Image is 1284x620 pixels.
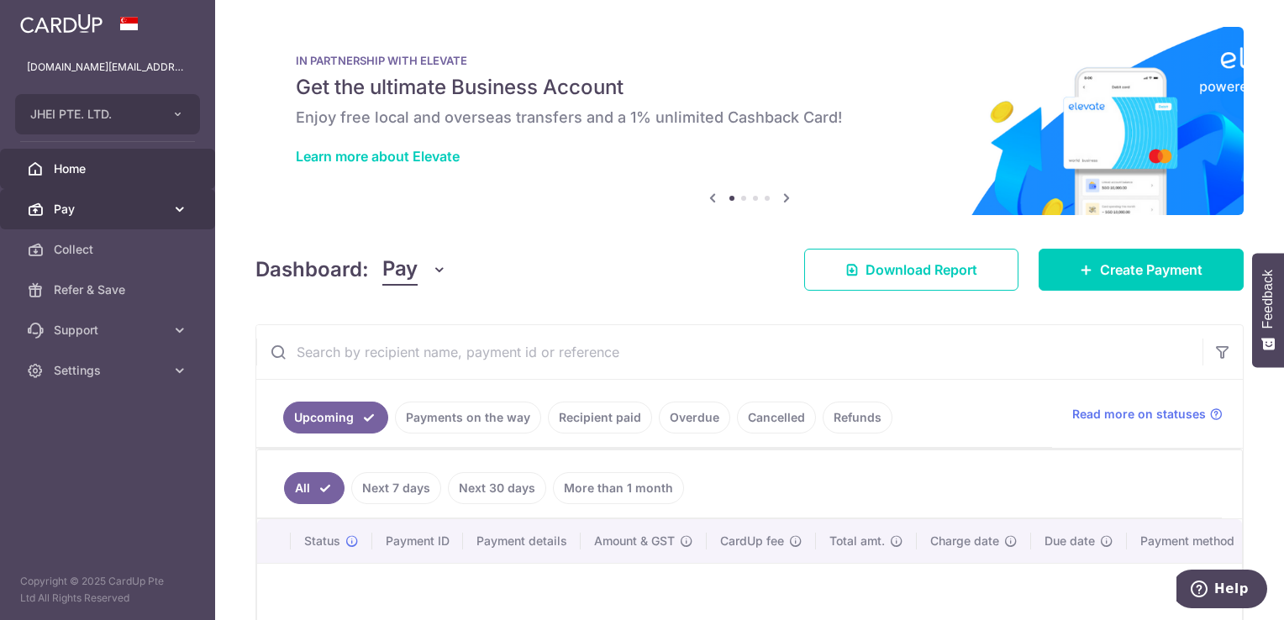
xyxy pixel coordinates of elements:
[930,533,999,549] span: Charge date
[54,362,165,379] span: Settings
[382,254,418,286] span: Pay
[54,281,165,298] span: Refer & Save
[256,325,1202,379] input: Search by recipient name, payment id or reference
[720,533,784,549] span: CardUp fee
[823,402,892,433] a: Refunds
[594,533,675,549] span: Amount & GST
[351,472,441,504] a: Next 7 days
[30,106,155,123] span: JHEI PTE. LTD.
[1045,533,1095,549] span: Due date
[382,254,447,286] button: Pay
[255,27,1244,215] img: Renovation banner
[54,201,165,218] span: Pay
[553,472,684,504] a: More than 1 month
[255,255,369,285] h4: Dashboard:
[1039,249,1244,291] a: Create Payment
[284,472,345,504] a: All
[15,94,200,134] button: JHEI PTE. LTD.
[804,249,1018,291] a: Download Report
[395,402,541,433] a: Payments on the way
[304,533,340,549] span: Status
[1252,253,1284,367] button: Feedback - Show survey
[372,519,463,563] th: Payment ID
[1072,406,1223,423] a: Read more on statuses
[296,54,1203,67] p: IN PARTNERSHIP WITH ELEVATE
[829,533,885,549] span: Total amt.
[1176,570,1267,612] iframe: Opens a widget where you can find more information
[448,472,546,504] a: Next 30 days
[283,402,388,433] a: Upcoming
[866,260,977,280] span: Download Report
[296,108,1203,128] h6: Enjoy free local and overseas transfers and a 1% unlimited Cashback Card!
[54,160,165,177] span: Home
[1100,260,1202,280] span: Create Payment
[54,241,165,258] span: Collect
[1260,270,1276,328] span: Feedback
[27,59,188,76] p: [DOMAIN_NAME][EMAIL_ADDRESS][DOMAIN_NAME]
[20,13,103,34] img: CardUp
[54,322,165,339] span: Support
[296,74,1203,101] h5: Get the ultimate Business Account
[548,402,652,433] a: Recipient paid
[296,148,460,165] a: Learn more about Elevate
[463,519,581,563] th: Payment details
[1127,519,1255,563] th: Payment method
[659,402,730,433] a: Overdue
[737,402,816,433] a: Cancelled
[1072,406,1206,423] span: Read more on statuses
